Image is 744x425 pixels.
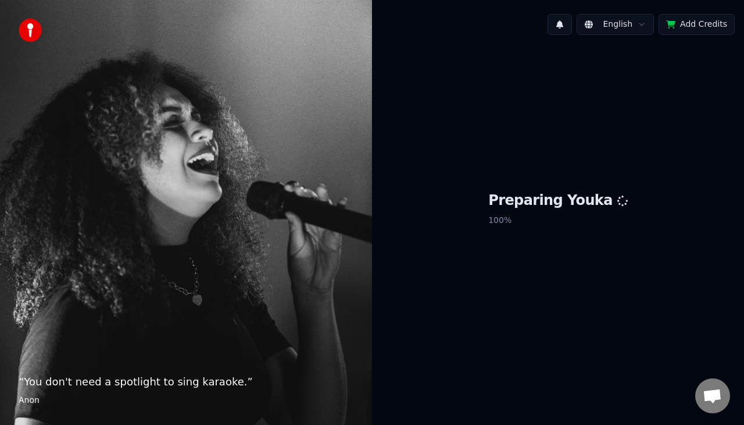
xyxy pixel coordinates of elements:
h1: Preparing Youka [488,192,628,210]
p: “ You don't need a spotlight to sing karaoke. ” [19,374,353,390]
p: 100 % [488,210,628,231]
footer: Anon [19,395,353,406]
button: Add Credits [659,14,735,35]
img: youka [19,19,42,42]
div: Open chat [695,378,730,413]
